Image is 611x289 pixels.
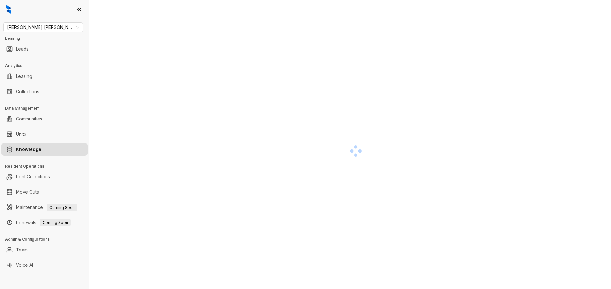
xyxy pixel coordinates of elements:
li: Leasing [1,70,88,83]
li: Rent Collections [1,170,88,183]
li: Move Outs [1,186,88,198]
h3: Admin & Configurations [5,237,89,242]
li: Communities [1,113,88,125]
a: Move Outs [16,186,39,198]
li: Units [1,128,88,141]
a: Units [16,128,26,141]
h3: Data Management [5,106,89,111]
h3: Leasing [5,36,89,41]
li: Maintenance [1,201,88,214]
span: Coming Soon [47,204,77,211]
img: logo [6,5,11,14]
a: Voice AI [16,259,33,272]
a: Leads [16,43,29,55]
h3: Resident Operations [5,163,89,169]
a: RenewalsComing Soon [16,216,71,229]
a: Collections [16,85,39,98]
span: Coming Soon [40,219,71,226]
li: Collections [1,85,88,98]
h3: Analytics [5,63,89,69]
a: Leasing [16,70,32,83]
li: Knowledge [1,143,88,156]
li: Leads [1,43,88,55]
a: Rent Collections [16,170,50,183]
a: Communities [16,113,42,125]
span: Gates Hudson [7,23,79,32]
li: Team [1,244,88,256]
a: Knowledge [16,143,41,156]
li: Voice AI [1,259,88,272]
a: Team [16,244,28,256]
li: Renewals [1,216,88,229]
